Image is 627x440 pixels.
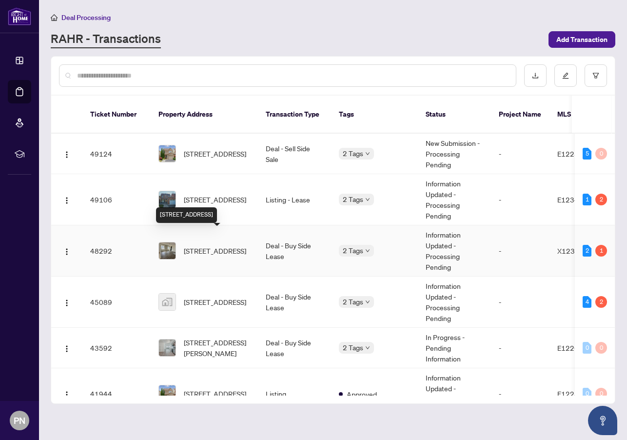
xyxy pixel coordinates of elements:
[557,246,597,255] span: X12321273
[491,225,549,277] td: -
[556,32,607,47] span: Add Transaction
[491,174,549,225] td: -
[82,96,151,134] th: Ticket Number
[491,328,549,368] td: -
[583,296,591,308] div: 4
[59,294,75,310] button: Logo
[365,151,370,156] span: down
[418,368,491,420] td: Information Updated - Processing Pending
[59,243,75,259] button: Logo
[63,299,71,307] img: Logo
[258,225,331,277] td: Deal - Buy Side Lease
[258,174,331,225] td: Listing - Lease
[418,134,491,174] td: New Submission - Processing Pending
[59,386,75,401] button: Logo
[592,72,599,79] span: filter
[258,368,331,420] td: Listing
[184,148,246,159] span: [STREET_ADDRESS]
[595,342,607,354] div: 0
[159,191,176,208] img: thumbnail-img
[159,294,176,310] img: thumbnail-img
[418,277,491,328] td: Information Updated - Processing Pending
[59,146,75,161] button: Logo
[549,31,615,48] button: Add Transaction
[82,277,151,328] td: 45089
[82,368,151,420] td: 41944
[184,245,246,256] span: [STREET_ADDRESS]
[588,406,617,435] button: Open asap
[184,388,246,399] span: [STREET_ADDRESS]
[343,148,363,159] span: 2 Tags
[343,296,363,307] span: 2 Tags
[347,389,377,400] span: Approved
[156,207,217,223] div: [STREET_ADDRESS]
[595,194,607,205] div: 2
[583,342,591,354] div: 0
[82,134,151,174] td: 49124
[63,345,71,353] img: Logo
[258,277,331,328] td: Deal - Buy Side Lease
[159,340,176,356] img: thumbnail-img
[82,174,151,225] td: 49106
[549,96,608,134] th: MLS #
[595,388,607,400] div: 0
[491,96,549,134] th: Project Name
[159,385,176,402] img: thumbnail-img
[184,297,246,307] span: [STREET_ADDRESS]
[365,248,370,253] span: down
[258,134,331,174] td: Deal - Sell Side Sale
[365,300,370,304] span: down
[184,194,246,205] span: [STREET_ADDRESS]
[557,149,596,158] span: E12254605
[418,225,491,277] td: Information Updated - Processing Pending
[159,242,176,259] img: thumbnail-img
[418,174,491,225] td: Information Updated - Processing Pending
[562,72,569,79] span: edit
[59,340,75,356] button: Logo
[51,31,161,48] a: RAHR - Transactions
[524,64,547,87] button: download
[258,328,331,368] td: Deal - Buy Side Lease
[365,345,370,350] span: down
[82,328,151,368] td: 43592
[491,277,549,328] td: -
[331,96,418,134] th: Tags
[8,7,31,25] img: logo
[491,368,549,420] td: -
[583,245,591,257] div: 2
[343,194,363,205] span: 2 Tags
[63,151,71,159] img: Logo
[63,391,71,399] img: Logo
[532,72,539,79] span: download
[491,134,549,174] td: -
[583,388,591,400] div: 0
[159,145,176,162] img: thumbnail-img
[82,225,151,277] td: 48292
[418,96,491,134] th: Status
[63,197,71,204] img: Logo
[583,148,591,160] div: 5
[59,192,75,207] button: Logo
[595,148,607,160] div: 0
[343,245,363,256] span: 2 Tags
[595,245,607,257] div: 1
[184,337,250,359] span: [STREET_ADDRESS][PERSON_NAME]
[595,296,607,308] div: 2
[258,96,331,134] th: Transaction Type
[583,194,591,205] div: 1
[151,96,258,134] th: Property Address
[365,197,370,202] span: down
[61,13,111,22] span: Deal Processing
[14,414,25,427] span: PN
[418,328,491,368] td: In Progress - Pending Information
[557,195,596,204] span: E12347231
[51,14,58,21] span: home
[343,342,363,353] span: 2 Tags
[554,64,577,87] button: edit
[557,343,596,352] span: E12262740
[63,248,71,256] img: Logo
[557,389,596,398] span: E12254605
[585,64,607,87] button: filter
